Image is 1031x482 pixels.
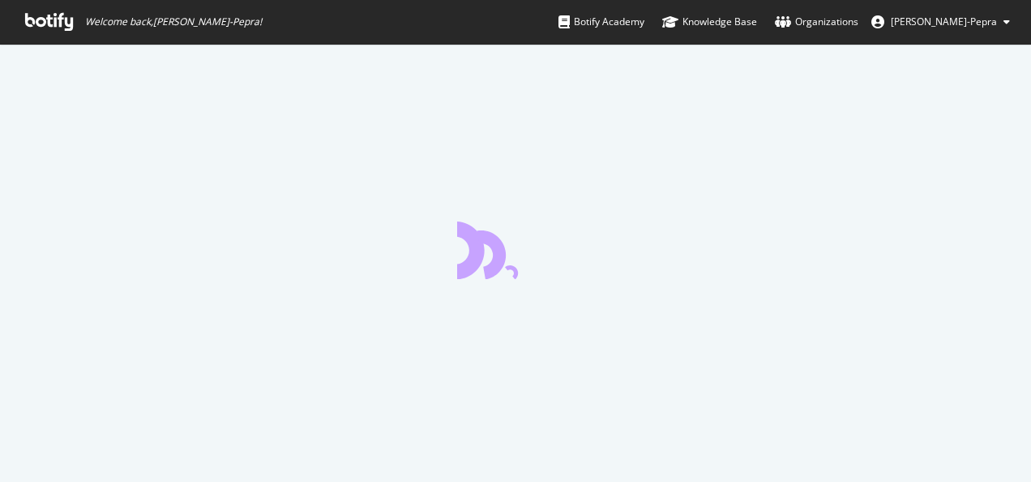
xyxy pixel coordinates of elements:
[891,15,997,28] span: Lucy Oben-Pepra
[858,9,1023,35] button: [PERSON_NAME]-Pepra
[558,14,644,30] div: Botify Academy
[457,221,574,279] div: animation
[662,14,757,30] div: Knowledge Base
[775,14,858,30] div: Organizations
[85,15,262,28] span: Welcome back, [PERSON_NAME]-Pepra !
